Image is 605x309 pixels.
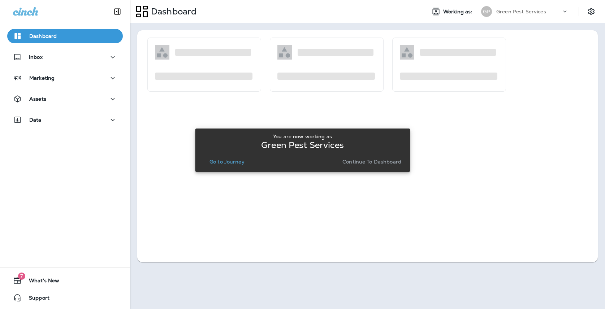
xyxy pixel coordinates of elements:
[496,9,546,14] p: Green Pest Services
[7,291,123,305] button: Support
[443,9,474,15] span: Working as:
[7,273,123,288] button: 7What's New
[261,142,344,148] p: Green Pest Services
[585,5,598,18] button: Settings
[7,113,123,127] button: Data
[18,273,25,280] span: 7
[148,6,196,17] p: Dashboard
[7,71,123,85] button: Marketing
[7,92,123,106] button: Assets
[342,159,401,165] p: Continue to Dashboard
[29,33,57,39] p: Dashboard
[29,75,55,81] p: Marketing
[7,29,123,43] button: Dashboard
[29,96,46,102] p: Assets
[207,157,247,167] button: Go to Journey
[107,4,128,19] button: Collapse Sidebar
[29,117,42,123] p: Data
[209,159,245,165] p: Go to Journey
[22,295,49,304] span: Support
[481,6,492,17] div: GP
[22,278,59,286] span: What's New
[340,157,404,167] button: Continue to Dashboard
[7,50,123,64] button: Inbox
[273,134,332,139] p: You are now working as
[29,54,43,60] p: Inbox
